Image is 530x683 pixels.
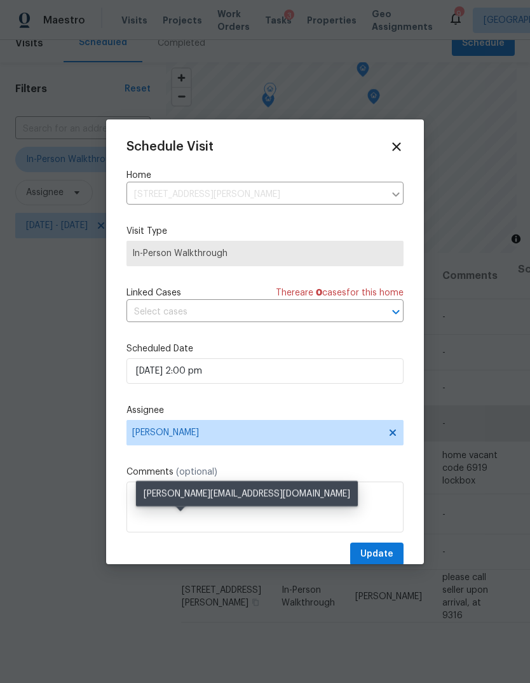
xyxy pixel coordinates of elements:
span: There are case s for this home [276,287,404,299]
div: [PERSON_NAME][EMAIL_ADDRESS][DOMAIN_NAME] [136,481,358,506]
span: (optional) [176,468,217,477]
button: Open [387,303,405,321]
label: Home [126,169,404,182]
button: Update [350,543,404,566]
input: Enter in an address [126,185,384,205]
label: Assignee [126,404,404,417]
span: In-Person Walkthrough [132,247,398,260]
span: Schedule Visit [126,140,214,153]
label: Visit Type [126,225,404,238]
span: Close [390,140,404,154]
input: M/D/YYYY [126,358,404,384]
span: 0 [316,288,322,297]
span: Update [360,546,393,562]
label: Scheduled Date [126,342,404,355]
span: [PERSON_NAME] [132,428,381,438]
input: Select cases [126,302,368,322]
span: Linked Cases [126,287,181,299]
label: Comments [126,466,404,478]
